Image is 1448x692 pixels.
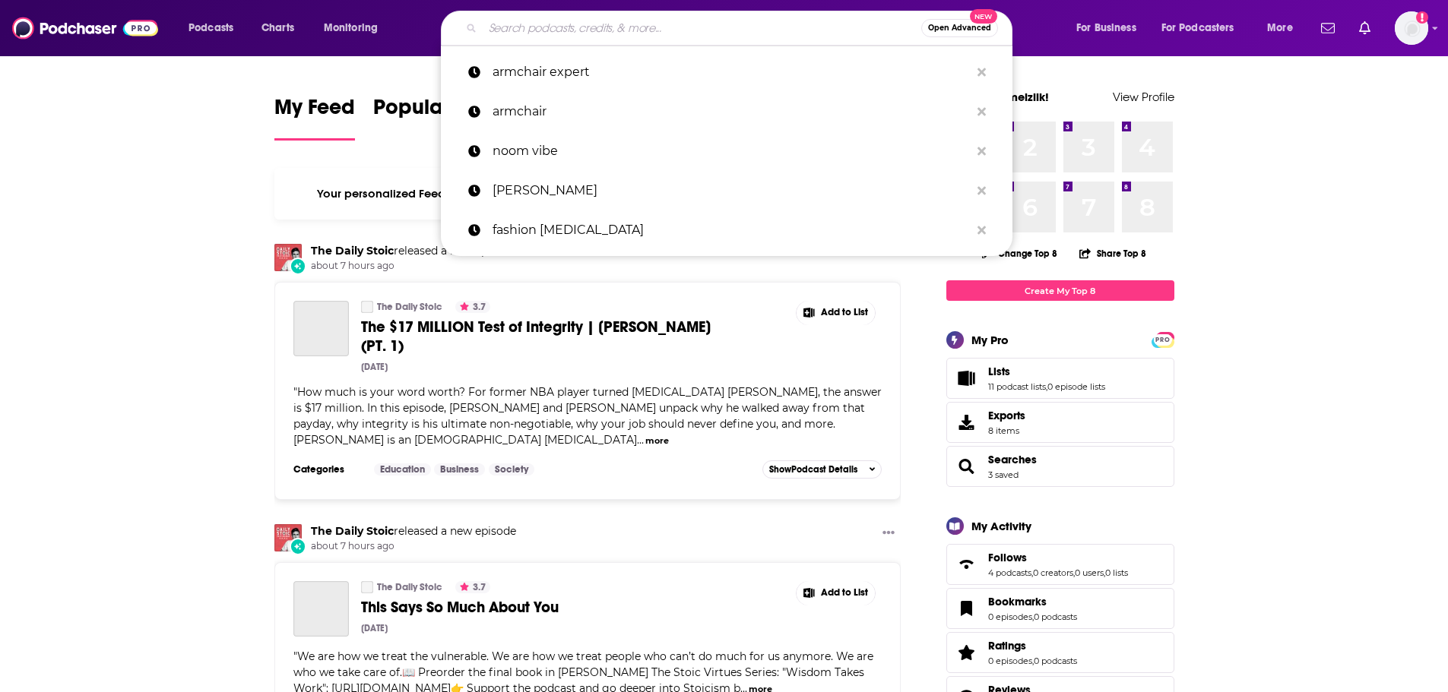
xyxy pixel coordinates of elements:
a: Bookmarks [988,595,1077,608]
span: , [1104,567,1105,578]
a: Searches [952,456,982,477]
a: This Says So Much About You [293,581,349,637]
span: Show Podcast Details [769,464,857,475]
a: The Daily Stoic [311,244,394,258]
button: Show profile menu [1395,11,1428,45]
img: Podchaser - Follow, Share and Rate Podcasts [12,14,158,43]
a: Charts [252,16,303,40]
a: 0 podcasts [1034,656,1077,666]
span: Lists [946,358,1174,399]
span: Ratings [988,639,1026,653]
a: 0 episode lists [1047,381,1105,392]
span: Bookmarks [988,595,1047,608]
span: For Business [1076,17,1136,39]
button: open menu [1066,16,1155,40]
input: Search podcasts, credits, & more... [483,16,921,40]
button: 3.7 [455,301,490,313]
button: Change Top 8 [973,244,1067,263]
a: noom vibe [441,131,1012,171]
span: Popular Feed [373,94,502,129]
a: Society [489,463,534,476]
span: My Feed [274,94,355,129]
p: armchair expert [493,52,970,92]
div: New Episode [290,258,306,274]
span: 8 items [988,425,1025,436]
a: Education [374,463,431,476]
a: armchair [441,92,1012,131]
p: noom vibe [493,131,970,171]
span: The $17 MILLION Test of Integrity | [PERSON_NAME] (PT. 1) [361,318,711,355]
a: 0 podcasts [1034,611,1077,622]
a: Business [434,463,485,476]
span: Logged in as smeizlik [1395,11,1428,45]
svg: Add a profile image [1416,11,1428,24]
a: 0 episodes [988,611,1032,622]
button: ShowPodcast Details [762,460,882,479]
span: Add to List [821,587,868,599]
a: Bookmarks [952,598,982,619]
p: armchair [493,92,970,131]
a: Show notifications dropdown [1353,15,1377,41]
span: Exports [988,409,1025,422]
a: fashion [MEDICAL_DATA] [441,210,1012,250]
a: The Daily Stoic [377,581,442,593]
span: Bookmarks [946,588,1174,629]
img: User Profile [1395,11,1428,45]
p: fashion neurosis [493,210,970,250]
span: New [970,9,997,24]
a: My Feed [274,94,355,141]
span: Ratings [946,632,1174,673]
span: Podcasts [189,17,233,39]
button: Show More Button [876,524,901,543]
span: about 7 hours ago [311,540,516,553]
h3: released a new episode [311,524,516,539]
a: Follows [952,554,982,575]
a: 4 podcasts [988,567,1031,578]
h3: Categories [293,463,362,476]
span: Lists [988,365,1010,378]
a: Create My Top 8 [946,280,1174,301]
a: Searches [988,453,1037,466]
span: " [293,385,882,447]
a: armchair expert [441,52,1012,92]
a: [PERSON_NAME] [441,171,1012,210]
button: open menu [1152,16,1256,40]
a: Ratings [952,642,982,663]
a: The $17 MILLION Test of Integrity | John Amaechi (PT. 1) [293,301,349,356]
span: Charts [261,17,294,39]
a: Follows [988,551,1128,564]
div: [DATE] [361,623,388,634]
span: Add to List [821,307,868,318]
span: More [1267,17,1293,39]
a: The Daily Stoic [361,301,373,313]
span: PRO [1154,334,1172,346]
span: , [1032,656,1034,666]
span: Monitoring [324,17,378,39]
button: open menu [178,16,253,40]
a: The Daily Stoic [311,524,394,538]
a: The Daily Stoic [361,581,373,593]
span: Follows [946,544,1174,585]
span: How much is your word worth? For former NBA player turned [MEDICAL_DATA] [PERSON_NAME], the answe... [293,385,882,447]
span: , [1073,567,1075,578]
h3: released a new episode [311,244,516,258]
a: 0 creators [1033,567,1073,578]
button: 3.7 [455,581,490,593]
a: The Daily Stoic [377,301,442,313]
a: Lists [952,368,982,389]
img: The Daily Stoic [274,524,302,551]
div: [DATE] [361,362,388,372]
span: Follows [988,551,1027,564]
a: 0 episodes [988,656,1032,666]
button: open menu [1256,16,1312,40]
a: The $17 MILLION Test of Integrity | [PERSON_NAME] (PT. 1) [361,318,730,355]
span: , [1031,567,1033,578]
a: 0 lists [1105,567,1128,578]
div: New Episode [290,538,306,555]
button: open menu [313,16,398,40]
a: PRO [1154,333,1172,345]
button: more [645,434,669,447]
